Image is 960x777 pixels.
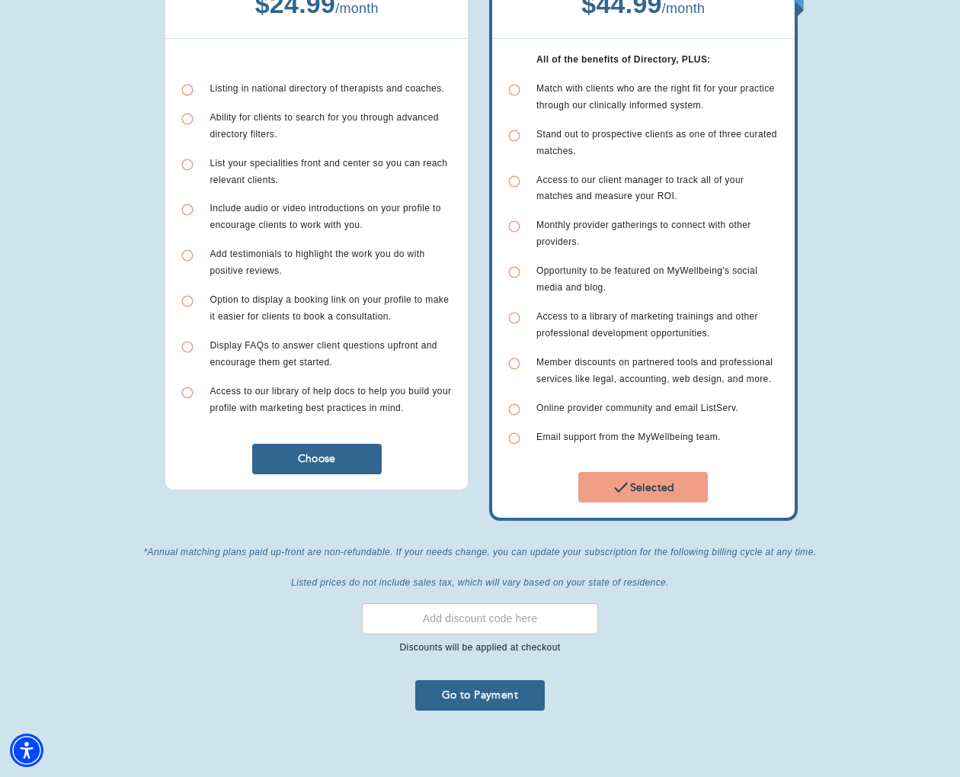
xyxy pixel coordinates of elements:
button: Choose [252,444,382,474]
span: Choose [258,451,376,466]
span: Include audio or video introductions on your profile to encourage clients to work with you. [210,203,441,230]
span: Access to a library of marketing trainings and other professional development opportunities. [536,311,758,339]
span: Email support from the MyWellbeing team. [536,432,721,442]
span: Opportunity to be featured on MyWellbeing's social media and blog. [536,265,757,293]
span: List your specialities front and center so you can reach relevant clients. [210,158,447,185]
span: Selected [584,478,702,496]
span: Go to Payment [421,688,539,702]
span: Online provider community and email ListServ. [536,403,738,413]
p: Discounts will be applied at checkout [400,641,561,656]
span: Listing in national directory of therapists and coaches. [210,83,444,94]
i: *Annual matching plans paid up-front are non-refundable. If your needs change, you can update you... [144,547,817,588]
input: Add discount code here [362,603,599,634]
span: Access to our library of help docs to help you build your profile with marketing best practices i... [210,386,451,413]
div: Accessibility Menu [10,734,43,767]
span: Option to display a booking link on your profile to make it easier for clients to book a consulta... [210,294,449,322]
span: / month [662,1,706,16]
span: Stand out to prospective clients as one of three curated matches. [536,129,777,156]
button: Selected [578,472,708,502]
span: Match with clients who are the right fit for your practice through our clinically informed system. [536,83,775,111]
span: Add testimonials to highlight the work you do with positive reviews. [210,249,424,276]
button: Go to Payment [415,680,545,711]
span: Monthly provider gatherings to connect with other providers. [536,220,751,247]
span: / month [335,1,379,16]
span: Member discounts on partnered tools and professional services like legal, accounting, web design,... [536,357,773,384]
span: Display FAQs to answer client questions upfront and encourage them get started. [210,340,437,368]
span: Access to our client manager to track all of your matches and measure your ROI. [536,175,744,202]
b: All of the benefits of Directory, PLUS: [536,54,711,65]
span: Ability for clients to search for you through advanced directory filters. [210,112,438,140]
